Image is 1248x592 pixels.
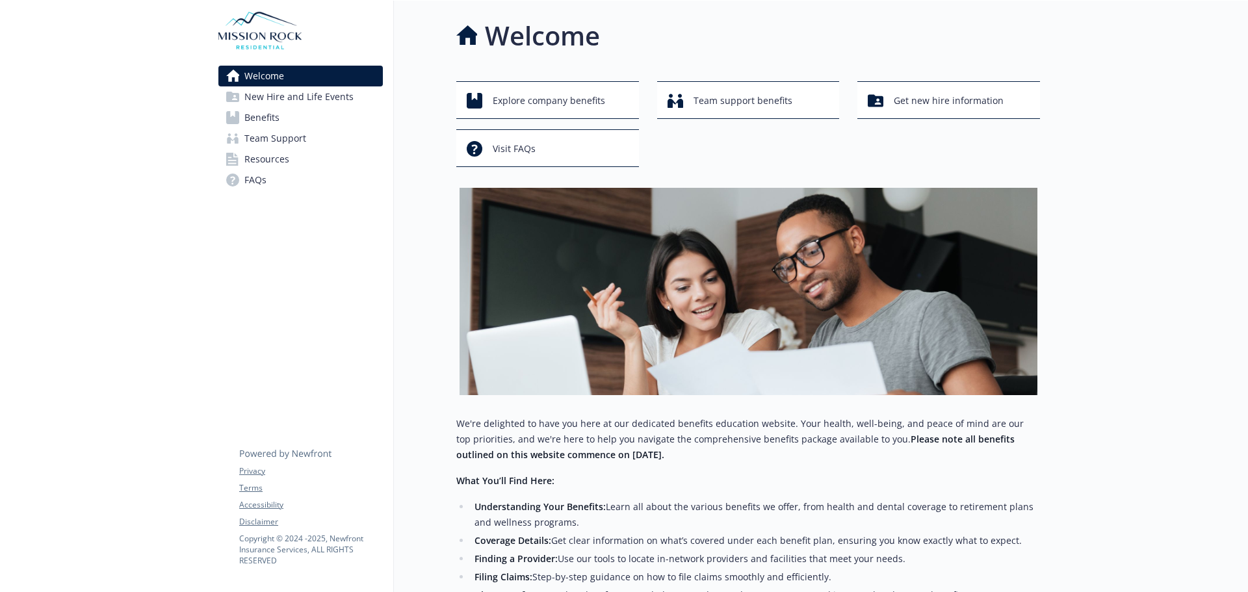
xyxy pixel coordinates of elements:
strong: Finding a Provider: [474,552,558,565]
span: Team support benefits [694,88,792,113]
li: Use our tools to locate in-network providers and facilities that meet your needs. [471,551,1040,567]
button: Get new hire information [857,81,1040,119]
li: Learn all about the various benefits we offer, from health and dental coverage to retirement plan... [471,499,1040,530]
button: Team support benefits [657,81,840,119]
strong: Filing Claims: [474,571,532,583]
a: Terms [239,482,382,494]
a: Privacy [239,465,382,477]
a: Accessibility [239,499,382,511]
span: Visit FAQs [493,136,536,161]
button: Explore company benefits [456,81,639,119]
span: Get new hire information [894,88,1004,113]
span: Benefits [244,107,279,128]
span: FAQs [244,170,266,190]
strong: Coverage Details: [474,534,551,547]
a: Disclaimer [239,516,382,528]
p: Copyright © 2024 - 2025 , Newfront Insurance Services, ALL RIGHTS RESERVED [239,533,382,566]
a: FAQs [218,170,383,190]
span: Explore company benefits [493,88,605,113]
a: Resources [218,149,383,170]
img: overview page banner [460,188,1037,395]
span: Team Support [244,128,306,149]
a: Benefits [218,107,383,128]
li: Step-by-step guidance on how to file claims smoothly and efficiently. [471,569,1040,585]
strong: What You’ll Find Here: [456,474,554,487]
button: Visit FAQs [456,129,639,167]
span: New Hire and Life Events [244,86,354,107]
a: New Hire and Life Events [218,86,383,107]
span: Welcome [244,66,284,86]
span: Resources [244,149,289,170]
a: Team Support [218,128,383,149]
strong: Understanding Your Benefits: [474,500,606,513]
h1: Welcome [485,16,600,55]
a: Welcome [218,66,383,86]
p: We're delighted to have you here at our dedicated benefits education website. Your health, well-b... [456,416,1040,463]
li: Get clear information on what’s covered under each benefit plan, ensuring you know exactly what t... [471,533,1040,548]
